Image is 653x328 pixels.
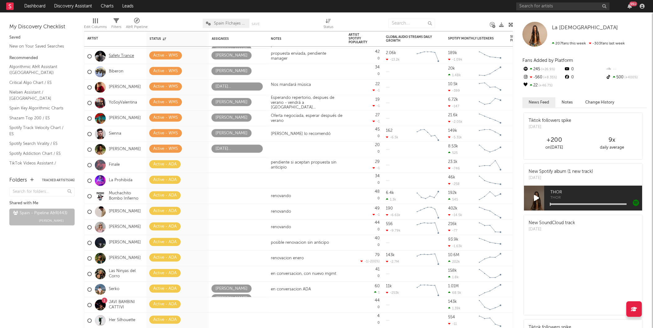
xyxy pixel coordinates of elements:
div: 143k [386,253,395,257]
div: Oferta negociada, esperar después de verano [268,113,345,123]
span: -1 [377,214,380,217]
a: TikTok Videos Assistant / [GEOGRAPHIC_DATA] [9,160,68,173]
svg: Chart title [414,188,442,204]
svg: Chart title [476,126,504,142]
a: Finale [109,162,120,168]
button: Notes [555,97,579,108]
span: THOR [550,189,642,196]
div: -560 [522,73,564,81]
div: 216k [448,222,457,226]
span: -1 [377,89,380,93]
div: 0 [349,297,380,312]
div: Active - WMS [153,145,178,153]
div: Active - ADA [153,238,177,246]
div: 34 [375,65,380,69]
svg: Chart title [476,266,504,282]
div: 99 + [629,2,637,6]
div: Active - ADA [153,161,177,168]
div: 79 [375,253,380,257]
div: 0 [349,235,380,250]
div: renovacion enero [268,256,307,261]
div: [PERSON_NAME] [215,99,248,106]
div: 190 [386,206,393,210]
div: +200 [526,136,583,144]
div: [PERSON_NAME] [215,67,248,75]
div: propuesta enviada, pendiente manager [268,51,345,61]
a: New on Your Saved Searches [9,43,68,50]
div: Active - WMS [153,83,178,90]
div: 1.01M [448,284,459,288]
div: Active - WMS [153,67,178,75]
span: -1 [377,167,380,170]
div: Active - WMS [153,99,178,106]
div: Global Audio Streams Daily Growth [386,35,433,43]
span: -200 % [368,260,379,264]
div: 0 [349,49,380,64]
div: 20 [375,143,380,147]
span: +8.35 % [542,76,557,79]
span: Fans Added by Platform [522,58,573,63]
div: 44 [375,221,380,225]
div: renovando [268,225,294,230]
a: Nielsen Assistant / [GEOGRAPHIC_DATA] [9,89,68,102]
a: YoSoyValentina [109,100,137,105]
div: -6.5k [386,135,398,139]
div: 0 [349,219,380,235]
a: Las Ninyas del Corro [109,269,143,279]
div: Edit Columns [84,23,107,31]
div: Artist Spotify Popularity [349,33,370,44]
div: 0 [349,126,380,141]
div: Active - WMS [153,114,178,122]
a: JAVI BAMBINI CATTIVI [109,300,143,310]
button: 99+ [628,4,632,9]
div: Active - ADA [153,192,177,199]
span: -1 [377,105,380,108]
div: 19 [375,98,380,102]
svg: Chart title [476,297,504,313]
svg: Chart title [476,80,504,95]
div: -2.05k [448,120,462,124]
div: 22 [522,81,564,90]
div: Artist [87,37,134,40]
div: 162 [386,129,392,133]
div: 6.72k [448,98,458,102]
svg: Chart title [476,142,504,157]
a: La Prohibida [109,178,132,183]
input: Search for artists [516,2,609,10]
div: 41 [375,267,380,271]
div: Tiktok followers spike [529,118,571,124]
div: 9 x [583,136,641,144]
div: pendiente si aceptan propuesta sin anticipio [268,160,345,170]
div: [DATE] [529,175,593,181]
a: Sienna [109,131,121,136]
div: [PERSON_NAME] lo recomendó [268,132,334,136]
div: 42 [375,50,380,54]
button: News Feed [522,97,555,108]
a: Serko [109,287,119,292]
a: Spain - Pipeline A&R(443)[PERSON_NAME] [9,209,75,225]
div: -399 [448,89,460,93]
div: ( ) [360,260,380,264]
span: Spain FIchajes Ok [214,21,246,25]
div: 245 [522,65,564,73]
div: [PERSON_NAME] [215,285,248,293]
div: My Discovery Checklist [9,23,75,31]
span: +400 % [623,76,638,79]
div: Saved [9,34,75,41]
div: New SoundCloud track [529,220,575,226]
div: -1.09k [448,58,462,62]
svg: Chart title [476,204,504,219]
div: Folders [9,177,27,184]
div: 23.1k [448,160,457,164]
div: 500 [605,73,647,81]
div: 1.8k [448,275,459,279]
div: -6.61k [386,213,400,217]
div: 27 [375,113,380,117]
div: Active - ADA [153,285,177,293]
button: Save [252,22,260,26]
div: -- [605,65,647,73]
a: Shazam Top 200 / ES [9,115,68,122]
div: 525 [448,151,458,155]
div: Spotify Followers [510,35,532,42]
div: 149k [448,129,457,133]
